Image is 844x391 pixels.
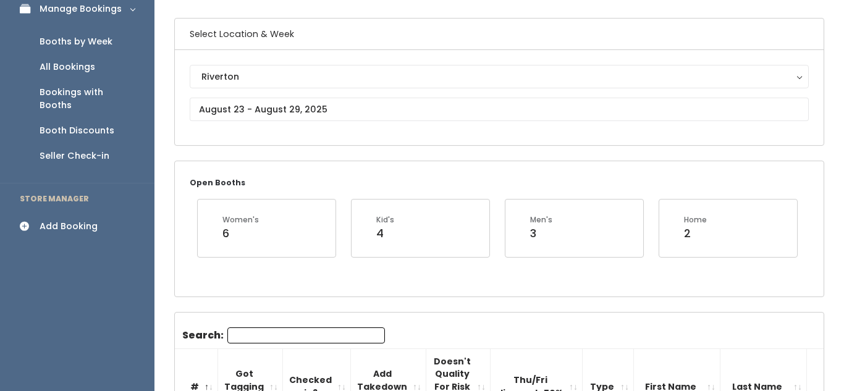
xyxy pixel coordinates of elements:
[222,214,259,225] div: Women's
[684,225,707,242] div: 2
[530,214,552,225] div: Men's
[40,124,114,137] div: Booth Discounts
[222,225,259,242] div: 6
[40,61,95,74] div: All Bookings
[190,177,245,188] small: Open Booths
[40,149,109,162] div: Seller Check-in
[376,214,394,225] div: Kid's
[40,86,135,112] div: Bookings with Booths
[190,65,809,88] button: Riverton
[182,327,385,343] label: Search:
[40,35,112,48] div: Booths by Week
[684,214,707,225] div: Home
[227,327,385,343] input: Search:
[40,2,122,15] div: Manage Bookings
[190,98,809,121] input: August 23 - August 29, 2025
[175,19,824,50] h6: Select Location & Week
[376,225,394,242] div: 4
[530,225,552,242] div: 3
[40,220,98,233] div: Add Booking
[201,70,797,83] div: Riverton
